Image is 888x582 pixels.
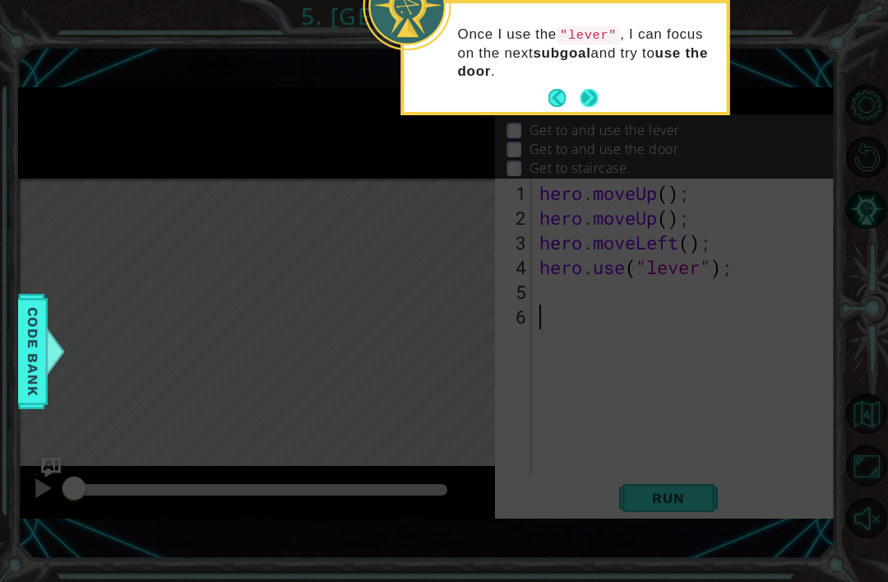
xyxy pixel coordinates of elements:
code: "lever" [557,26,620,44]
strong: use the door [458,45,709,79]
span: Code Bank [20,301,46,402]
button: Back [548,89,580,107]
p: Once I use the , I can focus on the next and try to . [458,26,715,81]
button: Next [580,89,598,107]
strong: subgoal [533,45,590,61]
